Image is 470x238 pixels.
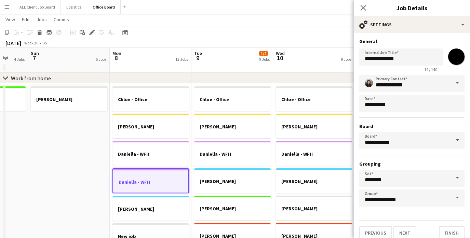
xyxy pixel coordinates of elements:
[276,86,352,111] app-job-card: Chloe - Office
[111,54,121,62] span: 8
[113,179,188,185] h3: Daniella - WFH
[193,54,202,62] span: 9
[61,0,87,14] button: Logistics
[194,141,271,166] app-job-card: Daniella - WFH
[194,50,202,56] span: Tue
[419,67,443,72] span: 14 / 140
[31,86,107,111] app-job-card: [PERSON_NAME]
[359,38,465,44] h3: General
[194,124,271,130] h3: [PERSON_NAME]
[23,40,40,45] span: Week 36
[194,114,271,138] app-job-card: [PERSON_NAME]
[276,114,352,138] app-job-card: [PERSON_NAME]
[112,86,189,111] app-job-card: Chloe - Office
[31,50,39,56] span: Sun
[194,86,271,111] app-job-card: Chloe - Office
[112,196,189,221] app-job-card: [PERSON_NAME]
[112,124,189,130] h3: [PERSON_NAME]
[34,15,50,24] a: Jobs
[112,151,189,157] h3: Daniella - WFH
[5,16,15,23] span: View
[175,57,188,62] div: 13 Jobs
[259,51,268,56] span: 1/2
[276,141,352,166] app-job-card: Daniella - WFH
[276,124,352,130] h3: [PERSON_NAME]
[276,178,352,184] h3: [PERSON_NAME]
[276,151,352,157] h3: Daniella - WFH
[54,16,69,23] span: Comms
[14,0,61,14] button: ALL Client Job Board
[276,168,352,193] app-job-card: [PERSON_NAME]
[96,57,106,62] div: 5 Jobs
[11,75,51,82] div: Work from home
[51,15,72,24] a: Comms
[276,50,285,56] span: Wed
[87,0,121,14] button: Office Board
[30,54,39,62] span: 7
[22,16,30,23] span: Edit
[14,57,25,62] div: 4 Jobs
[275,54,285,62] span: 10
[42,40,49,45] div: BST
[276,96,352,102] h3: Chloe - Office
[112,96,189,102] h3: Chloe - Office
[5,40,21,46] div: [DATE]
[112,50,121,56] span: Mon
[194,196,271,220] app-job-card: [PERSON_NAME]
[112,141,189,166] app-job-card: Daniella - WFH
[112,168,189,193] app-job-card: Daniella - WFH
[276,196,352,220] app-job-card: [PERSON_NAME]
[259,57,270,62] div: 9 Jobs
[112,206,189,212] h3: [PERSON_NAME]
[194,96,271,102] h3: Chloe - Office
[37,16,47,23] span: Jobs
[3,15,18,24] a: View
[276,206,352,212] h3: [PERSON_NAME]
[194,151,271,157] h3: Daniella - WFH
[19,15,32,24] a: Edit
[359,123,465,129] h3: Board
[354,3,470,12] h3: Job Details
[112,114,189,138] app-job-card: [PERSON_NAME]
[354,16,470,33] div: Settings
[194,178,271,184] h3: [PERSON_NAME]
[341,57,351,62] div: 9 Jobs
[31,96,107,102] h3: [PERSON_NAME]
[194,168,271,193] app-job-card: [PERSON_NAME]
[194,206,271,212] h3: [PERSON_NAME]
[359,161,465,167] h3: Grouping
